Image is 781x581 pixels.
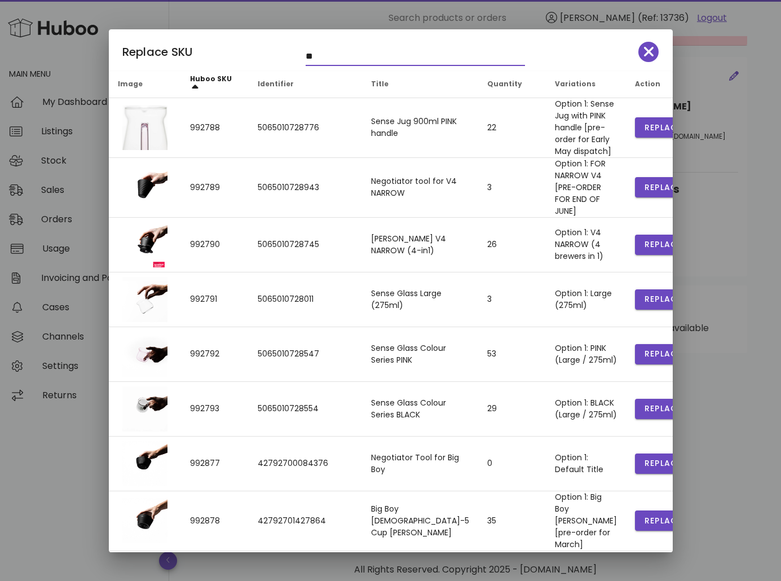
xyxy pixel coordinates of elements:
[546,491,626,551] td: Option 1: Big Boy [PERSON_NAME] [pre-order for March]
[546,437,626,491] td: Option 1: Default Title
[546,382,626,437] td: Option 1: BLACK (Large / 275ml)
[478,382,546,437] td: 29
[249,327,362,382] td: 5065010728547
[635,289,691,310] button: Replace
[635,235,691,255] button: Replace
[362,491,478,551] td: Big Boy [DEMOGRAPHIC_DATA]-5 Cup [PERSON_NAME]
[635,510,691,531] button: Replace
[635,177,691,197] button: Replace
[362,218,478,272] td: [PERSON_NAME] V4 NARROW (4-in1)
[546,327,626,382] td: Option 1: PINK (Large / 275ml)
[362,98,478,158] td: Sense Jug 900ml PINK handle
[546,158,626,218] td: Option 1: FOR NARROW V4 [PRE-ORDER FOR END OF JUNE]
[644,403,682,415] span: Replace
[635,454,691,474] button: Replace
[478,98,546,158] td: 22
[362,158,478,218] td: Negotiator tool for V4 NARROW
[109,71,181,98] th: Image
[362,71,478,98] th: Title: Not sorted. Activate to sort ascending.
[362,437,478,491] td: Negotiator Tool for Big Boy
[181,272,249,327] td: 992791
[371,79,389,89] span: Title
[635,117,691,138] button: Replace
[644,348,682,360] span: Replace
[478,327,546,382] td: 53
[644,457,682,469] span: Replace
[478,158,546,218] td: 3
[362,382,478,437] td: Sense Glass Colour Series BLACK
[478,71,546,98] th: Quantity
[181,491,249,551] td: 992878
[181,98,249,158] td: 992788
[635,399,691,419] button: Replace
[635,344,691,364] button: Replace
[249,491,362,551] td: 42792701427864
[478,272,546,327] td: 3
[249,437,362,491] td: 42792700084376
[487,79,522,89] span: Quantity
[546,98,626,158] td: Option 1: Sense Jug with PINK handle [pre-order for Early May dispatch]
[644,182,682,193] span: Replace
[181,327,249,382] td: 992792
[644,515,682,527] span: Replace
[249,71,362,98] th: Identifier: Not sorted. Activate to sort ascending.
[555,79,595,89] span: Variations
[644,122,682,134] span: Replace
[190,74,232,83] span: Huboo SKU
[478,218,546,272] td: 26
[181,218,249,272] td: 992790
[118,79,143,89] span: Image
[109,29,673,71] div: Replace SKU
[249,382,362,437] td: 5065010728554
[249,98,362,158] td: 5065010728776
[635,79,660,89] span: Action
[181,71,249,98] th: Huboo SKU: Sorted ascending. Activate to sort descending.
[362,327,478,382] td: Sense Glass Colour Series PINK
[249,218,362,272] td: 5065010728745
[546,218,626,272] td: Option 1: V4 NARROW (4 brewers in 1)
[181,382,249,437] td: 992793
[249,158,362,218] td: 5065010728943
[626,71,700,98] th: Action
[644,239,682,250] span: Replace
[546,71,626,98] th: Variations
[258,79,294,89] span: Identifier
[249,272,362,327] td: 5065010728011
[478,437,546,491] td: 0
[644,293,682,305] span: Replace
[546,272,626,327] td: Option 1: Large (275ml)
[181,158,249,218] td: 992789
[478,491,546,551] td: 35
[181,437,249,491] td: 992877
[362,272,478,327] td: Sense Glass Large (275ml)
